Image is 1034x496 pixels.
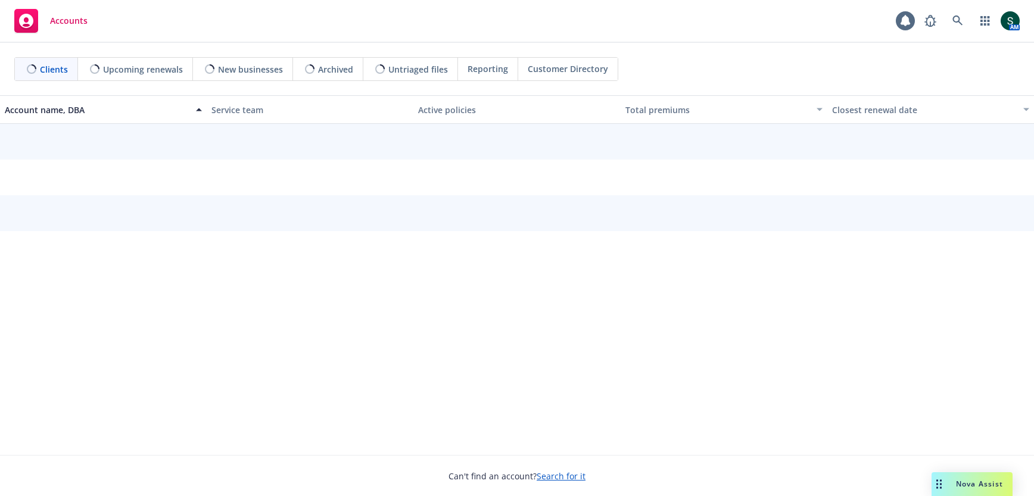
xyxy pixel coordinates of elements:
span: Upcoming renewals [103,63,183,76]
button: Active policies [413,95,620,124]
span: Reporting [468,63,508,75]
div: Account name, DBA [5,104,189,116]
span: Can't find an account? [449,470,585,482]
div: Drag to move [932,472,946,496]
a: Report a Bug [918,9,942,33]
button: Closest renewal date [827,95,1034,124]
a: Search [946,9,970,33]
button: Total premiums [621,95,827,124]
a: Accounts [10,4,92,38]
img: photo [1001,11,1020,30]
button: Nova Assist [932,472,1013,496]
div: Total premiums [625,104,809,116]
span: New businesses [218,63,283,76]
span: Customer Directory [528,63,608,75]
span: Accounts [50,16,88,26]
div: Service team [211,104,409,116]
span: Nova Assist [956,479,1003,489]
span: Archived [318,63,353,76]
div: Active policies [418,104,615,116]
div: Closest renewal date [832,104,1016,116]
span: Clients [40,63,68,76]
a: Search for it [537,470,585,482]
span: Untriaged files [388,63,448,76]
button: Service team [207,95,413,124]
a: Switch app [973,9,997,33]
